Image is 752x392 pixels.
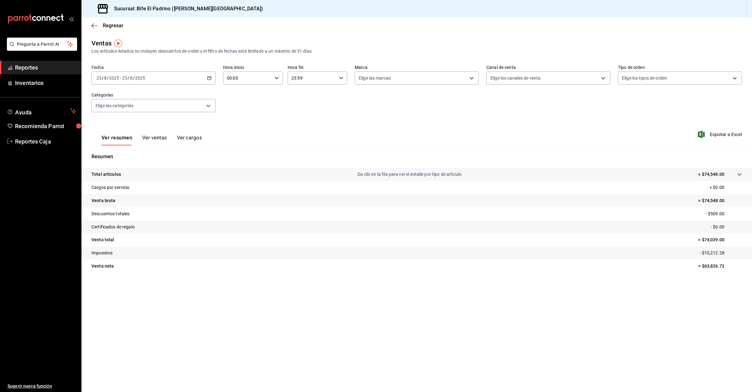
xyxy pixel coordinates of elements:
p: + $0.00 [709,184,742,191]
span: Reportes Caja [15,137,76,146]
p: Venta bruta [91,197,115,204]
p: Resumen [91,153,742,160]
span: Elige las marcas [359,75,391,81]
input: -- [122,76,128,81]
img: Tooltip marker [114,39,122,47]
label: Hora fin [288,65,347,70]
span: Ayuda [15,107,68,115]
p: Certificados de regalo [91,224,135,230]
label: Marca [355,65,479,70]
button: Ver resumen [102,135,132,145]
p: Total artículos [91,171,121,178]
h3: Sucursal: Bife El Padrino ([PERSON_NAME][GEOGRAPHIC_DATA]) [109,5,263,13]
p: = $74,039.00 [698,237,742,243]
div: Ventas [91,39,112,48]
span: Reportes [15,63,76,72]
p: - $509.00 [706,211,742,217]
p: = $63,826.72 [698,263,742,269]
button: Pregunta a Parrot AI [7,38,77,51]
button: Regresar [91,23,123,29]
span: Elige los canales de venta [490,75,540,81]
div: Los artículos listados no incluyen descuentos de orden y el filtro de fechas está limitado a un m... [91,48,742,55]
button: Exportar a Excel [699,131,742,138]
label: Canal de venta [486,65,610,70]
p: Venta total [91,237,114,243]
button: open_drawer_menu [69,16,74,21]
label: Hora inicio [223,65,283,70]
p: Da clic en la fila para ver el detalle por tipo de artículo [358,171,462,178]
p: - $0.00 [711,224,742,230]
p: Cargos por servicio [91,184,130,191]
span: / [107,76,109,81]
label: Fecha [91,65,216,70]
input: -- [104,76,107,81]
label: Categorías [91,93,216,97]
span: Elige las categorías [96,102,134,109]
p: Impuestos [91,250,112,256]
p: + $74,548.00 [698,171,724,178]
div: navigation tabs [102,135,202,145]
button: Ver ventas [142,135,167,145]
span: Elige los tipos de orden [622,75,667,81]
a: Pregunta a Parrot AI [4,45,77,52]
span: - [120,76,121,81]
span: Regresar [103,23,123,29]
span: / [133,76,135,81]
input: -- [96,76,102,81]
span: Recomienda Parrot [15,122,76,130]
p: = $74,548.00 [698,197,742,204]
p: Descuentos totales [91,211,129,217]
p: - $10,212.28 [699,250,742,256]
span: Pregunta a Parrot AI [17,41,67,48]
input: -- [130,76,133,81]
input: ---- [109,76,119,81]
p: Venta neta [91,263,114,269]
input: ---- [135,76,145,81]
span: / [102,76,104,81]
span: / [128,76,129,81]
span: Inventarios [15,79,76,87]
button: Ver cargos [177,135,202,145]
span: Sugerir nueva función [8,383,76,389]
label: Tipo de orden [618,65,742,70]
